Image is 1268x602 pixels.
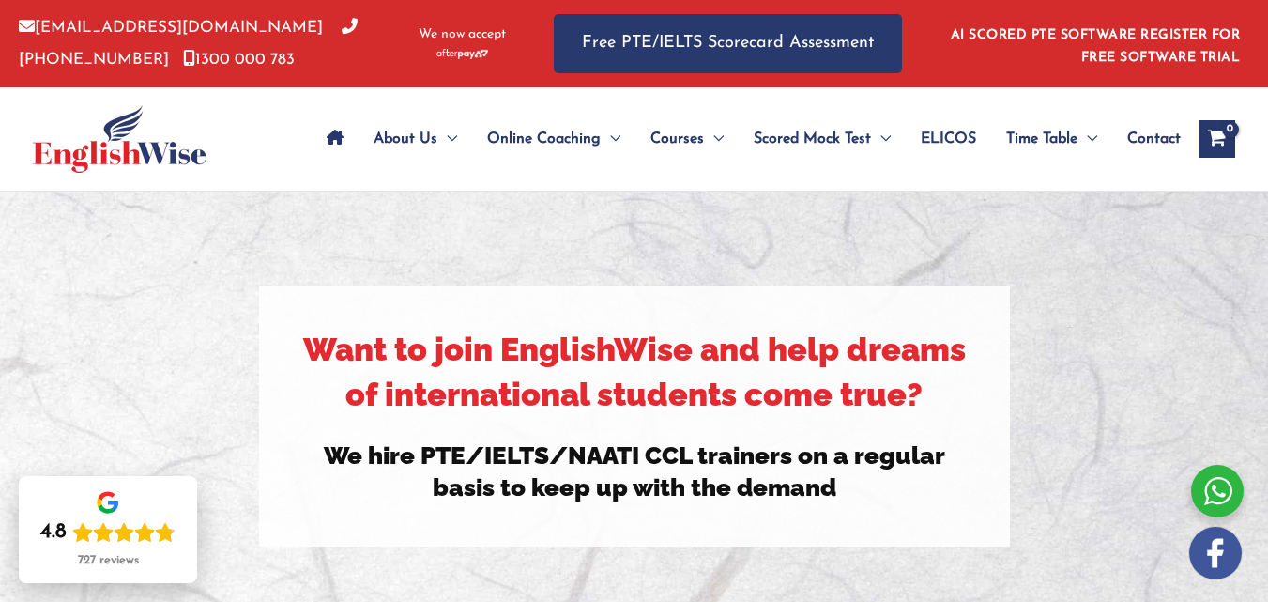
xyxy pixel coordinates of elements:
div: Rating: 4.8 out of 5 [40,519,176,546]
span: We now accept [419,25,506,44]
a: ELICOS [906,106,991,172]
span: Menu Toggle [1077,106,1097,172]
a: Time TableMenu Toggle [991,106,1112,172]
aside: Header Widget 1 [940,13,1249,74]
img: cropped-ew-logo [33,105,206,173]
span: Menu Toggle [704,106,724,172]
h3: We hire PTE/IELTS/NAATI CCL trainers on a regular basis to keep up with the demand [297,440,972,504]
span: Time Table [1006,106,1077,172]
a: 1300 000 783 [183,52,295,68]
div: 727 reviews [78,553,139,568]
a: CoursesMenu Toggle [635,106,739,172]
a: Scored Mock TestMenu Toggle [739,106,906,172]
span: ELICOS [921,106,976,172]
span: Scored Mock Test [754,106,871,172]
a: Contact [1112,106,1181,172]
div: 4.8 [40,519,67,546]
a: [PHONE_NUMBER] [19,20,358,67]
span: Menu Toggle [601,106,620,172]
a: View Shopping Cart, empty [1199,120,1235,158]
a: AI SCORED PTE SOFTWARE REGISTER FOR FREE SOFTWARE TRIAL [951,28,1241,65]
img: white-facebook.png [1189,527,1242,579]
img: Afterpay-Logo [436,49,488,59]
span: Menu Toggle [437,106,457,172]
nav: Site Navigation: Main Menu [312,106,1181,172]
a: [EMAIL_ADDRESS][DOMAIN_NAME] [19,20,323,36]
a: About UsMenu Toggle [359,106,472,172]
span: Online Coaching [487,106,601,172]
strong: Want to join EnglishWise and help dreams of international students come true? [303,331,966,413]
a: Free PTE/IELTS Scorecard Assessment [554,14,902,73]
a: Online CoachingMenu Toggle [472,106,635,172]
span: About Us [374,106,437,172]
span: Courses [650,106,704,172]
span: Menu Toggle [871,106,891,172]
span: Contact [1127,106,1181,172]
